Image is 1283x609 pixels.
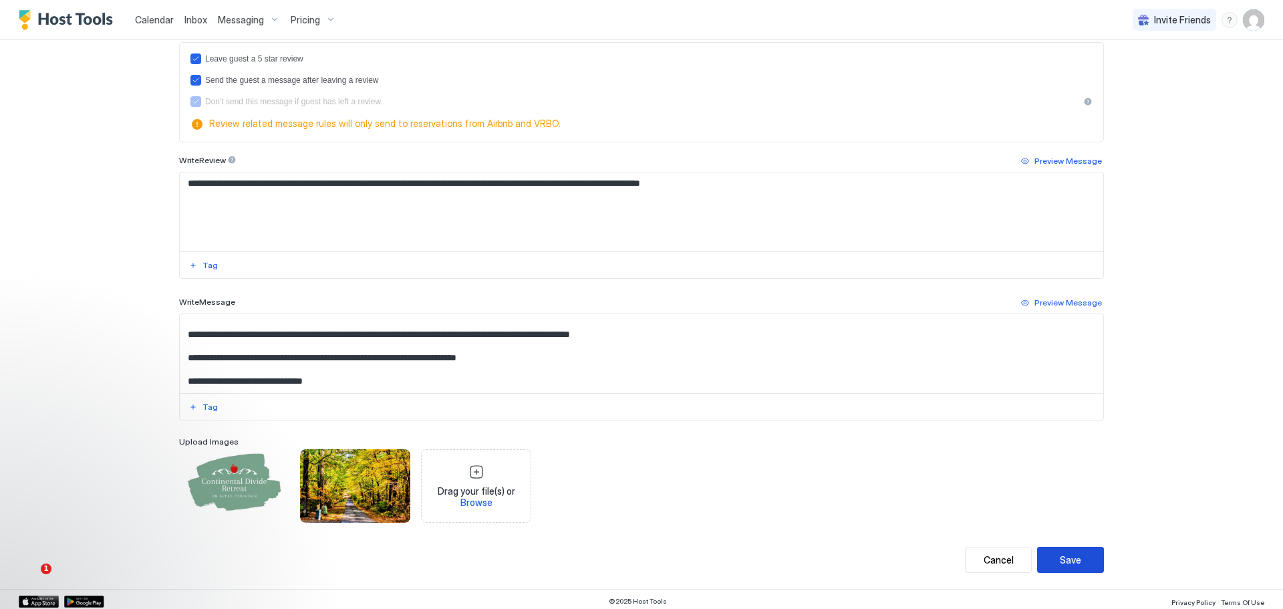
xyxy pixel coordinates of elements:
div: Cancel [984,553,1014,567]
div: menu [1222,12,1238,28]
div: Preview Message [1034,297,1102,309]
span: Calendar [135,14,174,25]
button: Tag [187,257,220,273]
a: Inbox [184,13,207,27]
span: © 2025 Host Tools [609,597,667,606]
span: Browse [460,497,492,508]
div: Tag [202,401,218,413]
span: Terms Of Use [1221,598,1264,606]
span: 1 [41,564,51,574]
button: Tag [187,399,220,415]
div: User profile [1243,9,1264,31]
div: View image [300,449,410,523]
span: Write Review [179,155,226,165]
span: Review related message rules will only send to reservations from Airbnb and VRBO. [209,118,1087,130]
textarea: Input Field [180,314,1103,393]
span: Privacy Policy [1171,598,1216,606]
a: App Store [19,596,59,608]
button: Cancel [965,547,1032,573]
span: Pricing [291,14,320,26]
div: View image [179,449,289,523]
iframe: Intercom notifications message [10,479,277,573]
span: Inbox [184,14,207,25]
span: Upload Images [179,437,239,447]
div: Don't send this message if guest has left a review. [205,97,1079,106]
div: Leave guest a 5 star review [205,54,1093,64]
a: Host Tools Logo [19,10,119,30]
a: Privacy Policy [1171,594,1216,608]
button: Preview Message [1019,295,1104,311]
button: Save [1037,547,1104,573]
div: disableMessageAfterReview [190,96,1093,107]
div: reviewEnabled [190,53,1093,64]
button: Preview Message [1019,153,1104,169]
div: Tag [202,259,218,271]
div: Send the guest a message after leaving a review [205,76,1093,85]
div: sendMessageAfterLeavingReview [190,75,1093,86]
div: Preview Message [1034,155,1102,167]
iframe: Intercom live chat [13,564,45,596]
span: Messaging [218,14,264,26]
a: Terms Of Use [1221,594,1264,608]
a: Google Play Store [64,596,104,608]
span: Invite Friends [1154,14,1211,26]
span: Write Message [179,297,235,307]
div: Save [1060,553,1081,567]
a: Calendar [135,13,174,27]
span: Drag your file(s) or [427,485,525,509]
textarea: Input Field [180,172,1103,251]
